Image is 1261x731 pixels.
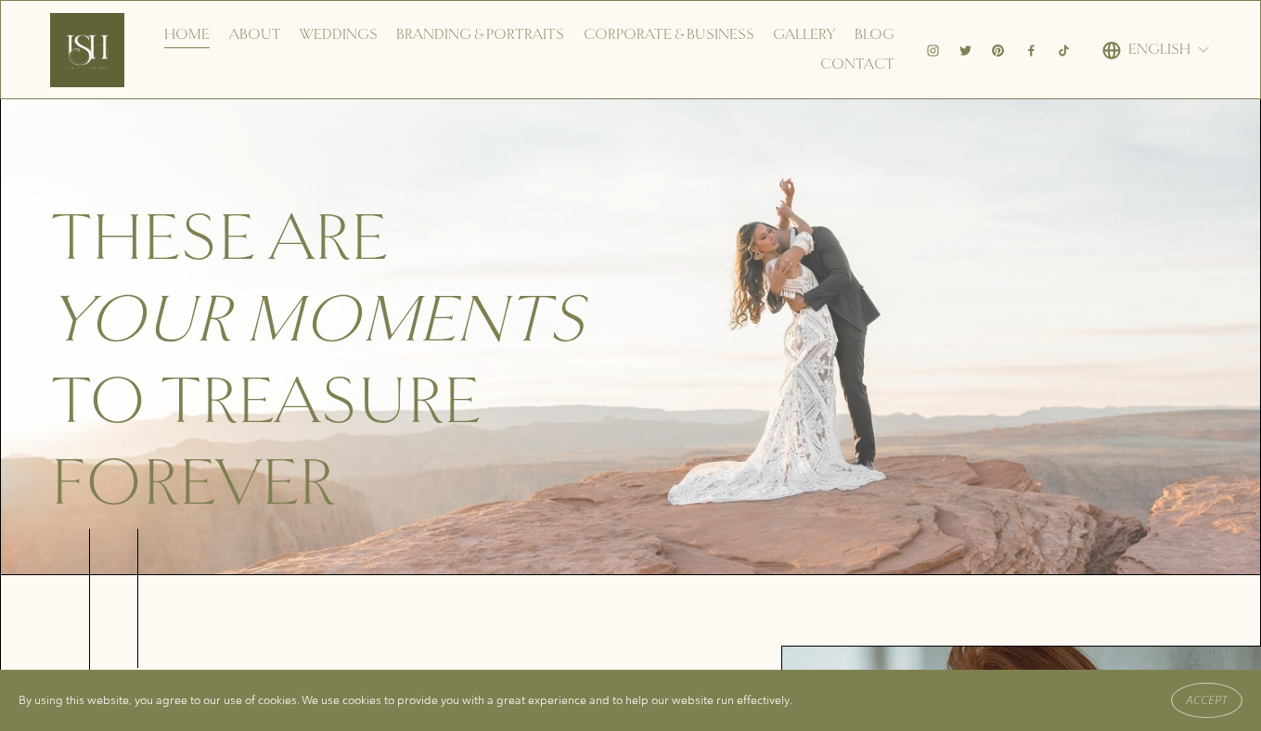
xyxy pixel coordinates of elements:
button: Accept [1171,683,1242,718]
a: Instagram [926,43,940,57]
span: English [1128,36,1190,63]
a: Corporate & Business [584,20,754,50]
a: TikTok [1057,43,1071,57]
img: Ish Picturesque [50,13,124,87]
span: Accept [1186,694,1228,707]
a: Home [164,20,210,50]
p: By using this website, you agree to our use of cookies. We use cookies to provide you with a grea... [19,690,792,712]
a: About [229,20,281,50]
span: These are to treasure forever [51,198,585,523]
a: Branding & Portraits [396,20,564,50]
a: Gallery [773,20,835,50]
a: Facebook [1024,43,1038,57]
div: language picker [1102,35,1211,65]
a: Twitter [959,43,972,57]
a: Contact [820,50,894,80]
em: your moments [51,279,585,360]
a: Weddings [300,20,378,50]
a: Blog [855,20,894,50]
a: Pinterest [991,43,1005,57]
